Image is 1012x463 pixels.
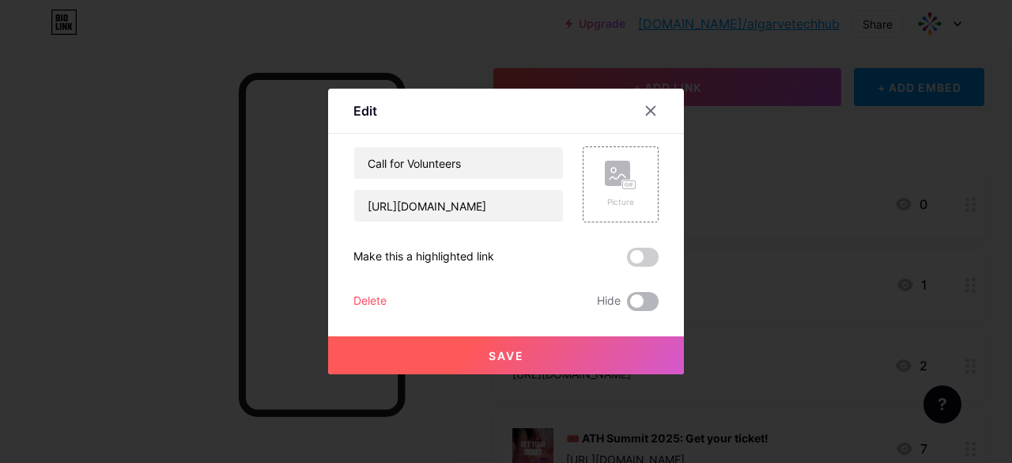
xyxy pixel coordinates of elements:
[353,292,387,311] div: Delete
[353,248,494,267] div: Make this a highlighted link
[353,101,377,120] div: Edit
[489,349,524,362] span: Save
[605,196,636,208] div: Picture
[328,336,684,374] button: Save
[354,147,563,179] input: Title
[354,190,563,222] input: URL
[597,292,621,311] span: Hide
